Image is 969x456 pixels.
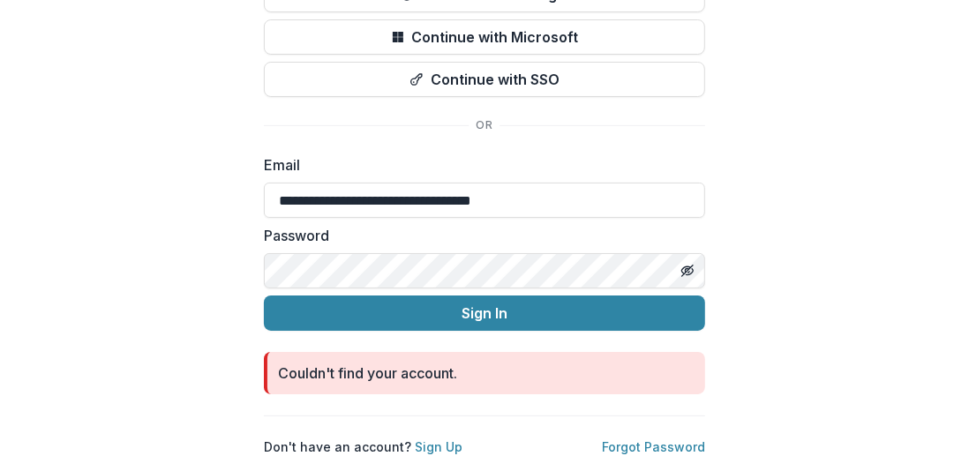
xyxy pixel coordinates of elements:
[278,363,457,384] div: Couldn't find your account.
[264,437,462,456] p: Don't have an account?
[264,154,695,176] label: Email
[415,439,462,454] a: Sign Up
[264,62,705,97] button: Continue with SSO
[602,439,705,454] a: Forgot Password
[673,257,702,285] button: Toggle password visibility
[264,19,705,55] button: Continue with Microsoft
[264,225,695,246] label: Password
[264,295,705,331] button: Sign In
